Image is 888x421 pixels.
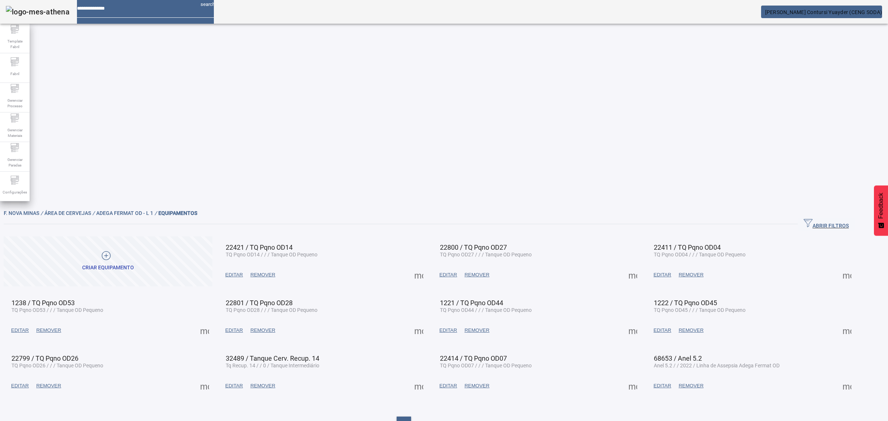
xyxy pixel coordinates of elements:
button: REMOVER [247,379,279,393]
span: 32489 / Tanque Cerv. Recup. 14 [226,354,319,362]
span: Área de Cervejas [44,210,96,216]
button: Mais [626,324,639,337]
span: REMOVER [36,327,61,334]
span: 1221 / TQ Pqno OD44 [440,299,503,307]
span: Fabril [8,69,21,79]
button: Mais [626,379,639,393]
span: 1222 / TQ Pqno OD45 [654,299,717,307]
button: REMOVER [675,324,707,337]
button: EDITAR [7,379,33,393]
span: Template Fabril [4,36,26,52]
span: TQ Pqno OD26 / / / Tanque OD Pequeno [11,363,103,368]
span: TQ Pqno OD45 / / / Tanque OD Pequeno [654,307,746,313]
span: Adega Fermat OD - L 1 [96,210,158,216]
span: EDITAR [653,382,671,390]
button: REMOVER [247,324,279,337]
span: REMOVER [250,271,275,279]
button: ABRIR FILTROS [798,218,855,231]
span: TQ Pqno OD53 / / / Tanque OD Pequeno [11,307,103,313]
button: EDITAR [7,324,33,337]
span: EDITAR [11,327,29,334]
span: TQ Pqno OD27 / / / Tanque OD Pequeno [440,252,532,257]
span: REMOVER [679,271,703,279]
button: REMOVER [675,379,707,393]
span: REMOVER [464,327,489,334]
span: TQ Pqno OD04 / / / Tanque OD Pequeno [654,252,746,257]
span: EDITAR [11,382,29,390]
span: TQ Pqno OD28 / / / Tanque OD Pequeno [226,307,317,313]
button: EDITAR [436,379,461,393]
button: Mais [840,268,854,282]
span: REMOVER [679,382,703,390]
span: REMOVER [250,327,275,334]
button: EDITAR [650,324,675,337]
span: [PERSON_NAME] Contursi Yuayder (CENG SODA) [765,9,882,15]
span: EDITAR [225,382,243,390]
span: 68653 / Anel 5.2 [654,354,702,362]
span: REMOVER [679,327,703,334]
span: TQ Pqno OD07 / / / Tanque OD Pequeno [440,363,532,368]
button: Mais [198,379,211,393]
button: Mais [626,268,639,282]
button: Mais [840,379,854,393]
span: EDITAR [225,327,243,334]
span: EDITAR [440,271,457,279]
button: Mais [412,379,425,393]
button: REMOVER [675,268,707,282]
span: 22800 / TQ Pqno OD27 [440,243,507,251]
em: / [41,210,43,216]
span: EDITAR [653,271,671,279]
em: / [92,210,95,216]
span: Feedback [878,193,884,219]
span: TQ Pqno OD44 / / / Tanque OD Pequeno [440,307,532,313]
span: 22799 / TQ Pqno OD26 [11,354,78,362]
span: Gerenciar Materiais [4,125,26,141]
em: / [155,210,157,216]
span: REMOVER [464,382,489,390]
span: EDITAR [440,382,457,390]
span: 22414 / TQ Pqno OD07 [440,354,507,362]
span: EDITAR [653,327,671,334]
span: Gerenciar Processo [4,95,26,111]
button: Mais [412,268,425,282]
button: Feedback - Mostrar pesquisa [874,185,888,236]
span: TQ Pqno OD14 / / / Tanque OD Pequeno [226,252,317,257]
button: EDITAR [222,268,247,282]
span: 1238 / TQ Pqno OD53 [11,299,75,307]
span: EDITAR [440,327,457,334]
span: 22421 / TQ Pqno OD14 [226,243,293,251]
button: REMOVER [461,379,493,393]
span: 22801 / TQ Pqno OD28 [226,299,293,307]
button: EDITAR [650,268,675,282]
span: REMOVER [464,271,489,279]
button: Mais [412,324,425,337]
span: ABRIR FILTROS [804,219,849,230]
button: EDITAR [222,324,247,337]
span: REMOVER [36,382,61,390]
span: EQUIPAMENTOS [158,210,197,216]
img: logo-mes-athena [6,6,70,18]
button: REMOVER [461,268,493,282]
button: EDITAR [222,379,247,393]
button: CRIAR EQUIPAMENTO [4,236,212,286]
div: CRIAR EQUIPAMENTO [82,264,134,272]
span: Gerenciar Paradas [4,155,26,170]
span: F. Nova Minas [4,210,44,216]
span: 22411 / TQ Pqno OD04 [654,243,721,251]
span: Anel 5.2 / / 2022 / Linha de Assepsia Adega Fermat OD [654,363,780,368]
button: EDITAR [436,268,461,282]
button: EDITAR [436,324,461,337]
span: Configurações [0,187,29,197]
button: EDITAR [650,379,675,393]
button: REMOVER [461,324,493,337]
button: Mais [840,324,854,337]
button: REMOVER [247,268,279,282]
span: REMOVER [250,382,275,390]
span: EDITAR [225,271,243,279]
button: REMOVER [33,324,65,337]
span: Tq Recup. 14 / / 0 / Tanque Intermediário [226,363,319,368]
button: Mais [198,324,211,337]
button: REMOVER [33,379,65,393]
